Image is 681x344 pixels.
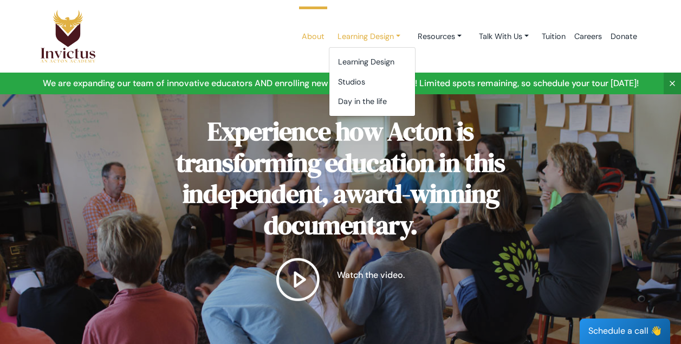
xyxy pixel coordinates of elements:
a: Careers [570,14,606,60]
a: About [297,14,329,60]
a: Tuition [537,14,570,60]
a: Watch the video. [143,258,539,301]
a: Learning Design [329,52,415,72]
p: Watch the video. [337,269,405,282]
a: Resources [409,27,470,47]
img: Logo [40,9,96,63]
h2: Experience how Acton is transforming education in this independent, award-winning documentary. [143,116,539,241]
div: Learning Design [329,47,416,116]
a: Studios [329,72,415,92]
div: Schedule a call 👋 [580,319,670,344]
a: Learning Design [329,27,409,47]
a: Day in the life [329,92,415,112]
a: Donate [606,14,641,60]
a: Talk With Us [470,27,537,47]
img: play button [276,258,320,301]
